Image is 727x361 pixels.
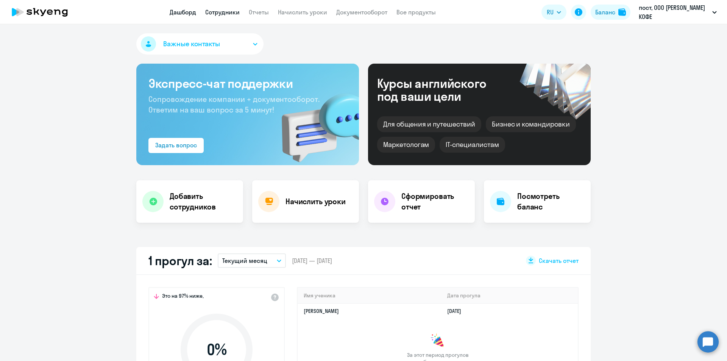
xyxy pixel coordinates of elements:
[205,8,240,16] a: Сотрудники
[336,8,387,16] a: Документооборот
[396,8,436,16] a: Все продукты
[170,8,196,16] a: Дашборд
[595,8,615,17] div: Баланс
[148,76,347,91] h3: Экспресс-чат поддержки
[377,137,435,153] div: Маркетологам
[639,3,709,21] p: пост, ООО [PERSON_NAME] КОФЕ
[401,191,469,212] h4: Сформировать отчет
[486,116,576,132] div: Бизнес и командировки
[271,80,359,165] img: bg-img
[222,256,267,265] p: Текущий месяц
[162,292,204,302] span: Это на 97% ниже,
[285,196,346,207] h4: Начислить уроки
[618,8,626,16] img: balance
[155,141,197,150] div: Задать вопрос
[539,256,579,265] span: Скачать отчет
[377,116,481,132] div: Для общения и путешествий
[440,137,505,153] div: IT-специалистам
[163,39,220,49] span: Важные контакты
[547,8,554,17] span: RU
[173,341,260,359] span: 0 %
[298,288,441,303] th: Имя ученика
[249,8,269,16] a: Отчеты
[430,333,445,348] img: congrats
[304,308,339,314] a: [PERSON_NAME]
[591,5,630,20] button: Балансbalance
[148,253,212,268] h2: 1 прогул за:
[278,8,327,16] a: Начислить уроки
[218,253,286,268] button: Текущий месяц
[517,191,585,212] h4: Посмотреть баланс
[441,288,578,303] th: Дата прогула
[635,3,721,21] button: пост, ООО [PERSON_NAME] КОФЕ
[541,5,566,20] button: RU
[292,256,332,265] span: [DATE] — [DATE]
[447,308,467,314] a: [DATE]
[377,77,507,103] div: Курсы английского под ваши цели
[170,191,237,212] h4: Добавить сотрудников
[136,33,264,55] button: Важные контакты
[148,94,320,114] span: Сопровождение компании + документооборот. Ответим на ваш вопрос за 5 минут!
[148,138,204,153] button: Задать вопрос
